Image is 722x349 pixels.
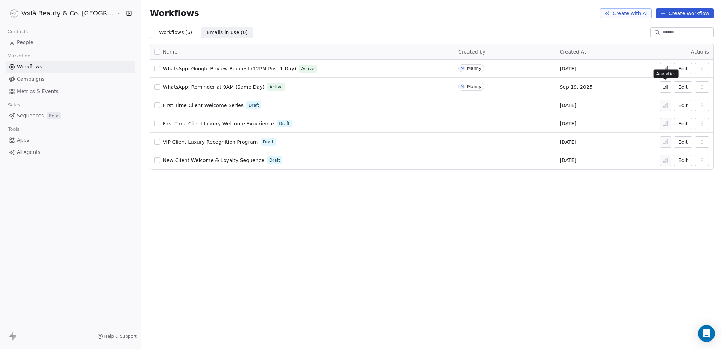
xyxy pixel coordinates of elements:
a: Workflows [6,61,135,73]
span: First Time Client Welcome Series [163,102,244,108]
span: Draft [279,120,289,127]
a: WhatsApp: Google Review Request (12PM Post 1 Day) [163,65,296,72]
span: [DATE] [560,120,576,127]
span: Help & Support [104,334,137,339]
span: Metrics & Events [17,88,59,95]
span: [DATE] [560,138,576,145]
div: Manny [467,84,481,89]
span: Workflows [17,63,42,70]
div: Open Intercom Messenger [698,325,715,342]
span: Active [269,84,282,90]
span: New Client Welcome & Loyalty Sequence [163,157,264,163]
span: Beta [47,112,61,119]
span: Sales [5,100,23,110]
span: Campaigns [17,75,44,83]
span: First-Time Client Luxury Welcome Experience [163,121,274,126]
button: Edit [674,136,692,148]
p: Analytics [656,71,676,77]
button: Edit [674,155,692,166]
div: M [461,66,464,71]
span: Contacts [5,26,31,37]
span: Name [163,48,177,56]
a: Metrics & Events [6,86,135,97]
span: WhatsApp: Reminder at 9AM (Same Day) [163,84,265,90]
a: First-Time Client Luxury Welcome Experience [163,120,274,127]
button: Voilà Beauty & Co. [GEOGRAPHIC_DATA] [8,7,112,19]
span: [DATE] [560,157,576,164]
span: [DATE] [560,102,576,109]
button: Edit [674,81,692,93]
span: Marketing [5,51,33,61]
a: WhatsApp: Reminder at 9AM (Same Day) [163,83,265,91]
span: Draft [263,139,273,145]
span: VIP Client Luxury Recognition Program [163,139,258,145]
span: Created At [560,49,586,55]
span: [DATE] [560,65,576,72]
span: Sep 19, 2025 [560,83,593,91]
a: Campaigns [6,73,135,85]
a: VIP Client Luxury Recognition Program [163,138,258,145]
div: Manny [467,66,481,71]
a: Apps [6,134,135,146]
span: Sequences [17,112,44,119]
span: Voilà Beauty & Co. [GEOGRAPHIC_DATA] [21,9,115,18]
button: Create with AI [600,8,652,18]
button: Create Workflow [656,8,714,18]
a: SequencesBeta [6,110,135,121]
a: First Time Client Welcome Series [163,102,244,109]
span: Workflows [150,8,199,18]
span: Apps [17,136,29,144]
a: New Client Welcome & Loyalty Sequence [163,157,264,164]
a: Help & Support [97,334,137,339]
span: WhatsApp: Google Review Request (12PM Post 1 Day) [163,66,296,71]
span: Actions [691,49,709,55]
img: Voila_Beauty_And_Co_Logo.png [10,9,18,18]
span: People [17,39,33,46]
span: Emails in use ( 0 ) [207,29,248,36]
a: People [6,37,135,48]
span: Draft [249,102,259,108]
div: M [461,84,464,89]
span: Tools [5,124,22,135]
button: Edit [674,118,692,129]
span: Draft [269,157,280,163]
span: Active [301,66,314,72]
span: AI Agents [17,149,41,156]
button: Edit [674,100,692,111]
button: Edit [674,63,692,74]
span: Created by [458,49,485,55]
a: AI Agents [6,147,135,158]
